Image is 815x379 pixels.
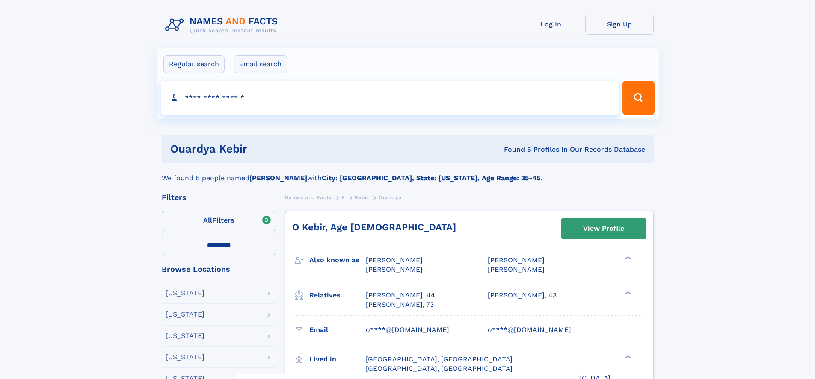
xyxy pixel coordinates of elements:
[203,216,212,224] span: All
[585,14,654,35] a: Sign Up
[162,265,276,273] div: Browse Locations
[488,256,545,264] span: [PERSON_NAME]
[162,211,276,231] label: Filters
[583,219,624,238] div: View Profile
[355,192,369,203] a: Kebir
[249,174,307,182] b: [PERSON_NAME]
[622,290,632,296] div: ❯
[309,253,366,267] h3: Also known as
[163,55,225,73] label: Regular search
[292,222,456,232] a: O Kebir, Age [DEMOGRAPHIC_DATA]
[366,300,434,309] a: [PERSON_NAME], 73
[488,265,545,273] span: [PERSON_NAME]
[341,194,345,200] span: K
[366,291,435,300] a: [PERSON_NAME], 44
[622,256,632,261] div: ❯
[376,145,645,154] div: Found 6 Profiles In Our Records Database
[309,323,366,337] h3: Email
[161,81,619,115] input: search input
[322,174,540,182] b: City: [GEOGRAPHIC_DATA], State: [US_STATE], Age Range: 35-45
[285,192,332,203] a: Names and Facts
[166,354,204,361] div: [US_STATE]
[366,355,513,363] span: [GEOGRAPHIC_DATA], [GEOGRAPHIC_DATA]
[488,291,557,300] a: [PERSON_NAME], 43
[166,332,204,339] div: [US_STATE]
[341,192,345,203] a: K
[166,311,204,318] div: [US_STATE]
[366,256,423,264] span: [PERSON_NAME]
[366,265,423,273] span: [PERSON_NAME]
[309,288,366,303] h3: Relatives
[170,144,376,154] h1: ouardya kebir
[355,194,369,200] span: Kebir
[309,352,366,367] h3: Lived in
[162,163,654,183] div: We found 6 people named with .
[622,354,632,360] div: ❯
[162,14,285,37] img: Logo Names and Facts
[379,194,401,200] span: Ouardya
[162,194,276,201] div: Filters
[622,81,654,115] button: Search Button
[234,55,287,73] label: Email search
[561,218,646,239] a: View Profile
[166,290,204,297] div: [US_STATE]
[517,14,585,35] a: Log In
[366,364,513,373] span: [GEOGRAPHIC_DATA], [GEOGRAPHIC_DATA]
